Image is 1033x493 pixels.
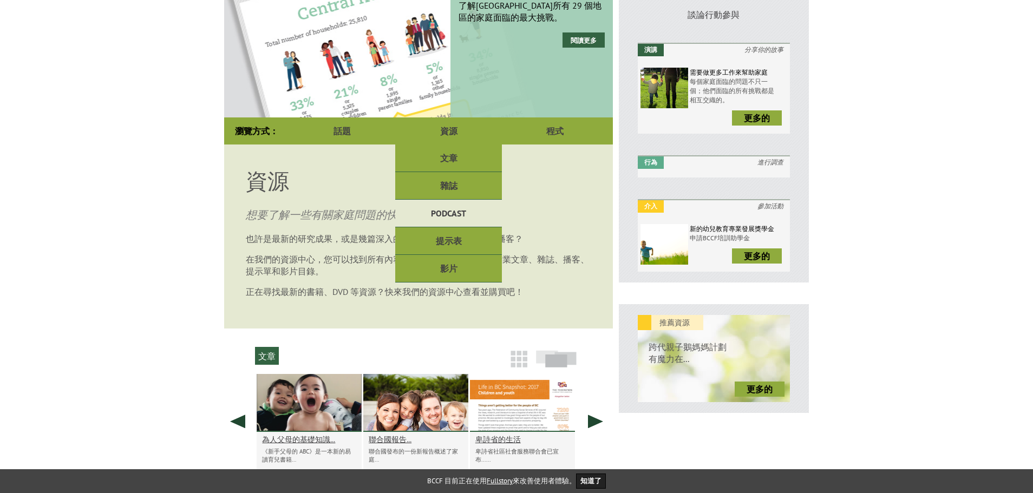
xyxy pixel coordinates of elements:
[475,434,570,445] a: 卑詩省的生活
[431,208,466,219] font: podcast
[649,353,689,364] font: 有魔力在...
[440,180,457,191] font: 雜誌
[440,126,457,136] font: 資源
[246,233,445,244] font: 也許是最新的研究成果，或是幾篇深入的雜誌文章？
[690,224,774,233] font: 新的幼兒教育專業發展獎學金
[732,248,782,264] a: 更多的
[369,434,463,445] a: 聯合國報告...
[475,434,521,444] font: 卑詩省的生活
[502,117,608,144] a: 程式
[395,144,501,172] a: 文章
[507,356,531,373] a: 網格視圖
[334,126,351,136] font: 話題
[744,45,783,54] font: 分享你的故事
[470,374,575,472] li: 卑詩省的生活
[395,227,501,255] a: 提示表
[536,350,577,367] img: slide-icon.png
[511,351,527,367] img: grid-icon.png
[262,448,351,463] font: 《新手父母的 ABC》是一本新的易讀育兒書籍…
[395,255,501,282] a: 影片
[246,254,589,277] font: 在我們的資源中心，您可以找到所有內容——不斷更新的家庭服務行業文章、雜誌、播客、提示單和影片目錄。
[563,32,605,48] a: 閱讀更多
[757,158,783,166] font: 進行調查
[262,434,335,444] font: 為人父母的基礎知識...
[744,113,770,123] font: 更多的
[395,200,501,227] a: podcast
[440,153,457,163] font: 文章
[576,474,606,489] button: 知道了
[475,448,559,463] font: 卑詩省社區社會服務聯合會已宣布......
[436,235,462,246] font: 提示表
[690,77,774,104] font: 每個家庭面臨的問題不只一個；他們面臨的所有挑戰都是相互交織的。
[369,434,411,444] font: 聯合國報告...
[688,9,740,20] font: 談論行動參與
[690,234,750,242] font: 申請BCCF培訓助學金
[744,251,770,261] font: 更多的
[735,382,784,397] a: 更多的
[246,286,524,297] font: 正在尋找最新的書籍、DVD 等資源？快來我們的資源中心查看並購買吧！
[513,476,576,485] font: 來改善使用者體驗。
[262,434,356,445] a: 為人父母的基礎知識...
[257,374,362,472] li: 育兒基礎知識
[690,68,768,76] font: 需要做更多工作來幫助家庭
[546,126,564,136] font: 程式
[363,374,468,472] li: 聯合國家庭年報告
[369,448,458,463] font: 聯合國發布的一份新報告概述了家庭…
[440,263,457,274] font: 影片
[395,117,501,144] a: 資源
[644,202,657,210] font: 介入
[732,110,782,126] a: 更多的
[571,36,597,44] font: 閱讀更多
[487,476,513,485] a: Fullstory
[644,45,657,54] font: 演講
[533,356,580,373] a: 投影片檢視
[246,166,289,195] font: 資源
[427,476,487,485] font: BCCF 目前正在使用
[757,202,783,210] font: 參加活動
[580,477,602,485] font: 知道了
[644,158,657,166] font: 行為
[395,172,501,200] a: 雜誌
[659,317,690,327] font: 推薦資源
[246,208,452,222] font: 想要了解一些有關家庭問題的快速提示嗎？
[258,350,276,361] font: 文章
[649,341,727,352] font: 跨代親子鵝媽媽計劃
[747,384,773,395] font: 更多的
[235,126,278,136] font: 瀏覽方式：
